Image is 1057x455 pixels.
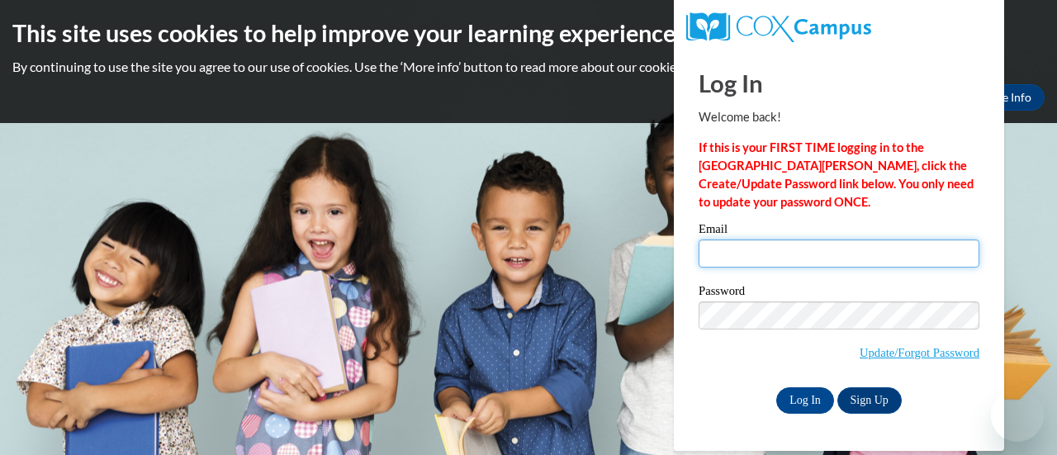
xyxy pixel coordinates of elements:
[12,17,1045,50] h2: This site uses cookies to help improve your learning experience.
[686,12,871,42] img: COX Campus
[991,389,1044,442] iframe: Button to launch messaging window
[699,66,979,100] h1: Log In
[837,387,902,414] a: Sign Up
[860,346,979,359] a: Update/Forgot Password
[699,285,979,301] label: Password
[967,84,1045,111] a: More Info
[776,387,834,414] input: Log In
[699,108,979,126] p: Welcome back!
[699,140,974,209] strong: If this is your FIRST TIME logging in to the [GEOGRAPHIC_DATA][PERSON_NAME], click the Create/Upd...
[12,58,1045,76] p: By continuing to use the site you agree to our use of cookies. Use the ‘More info’ button to read...
[699,223,979,239] label: Email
